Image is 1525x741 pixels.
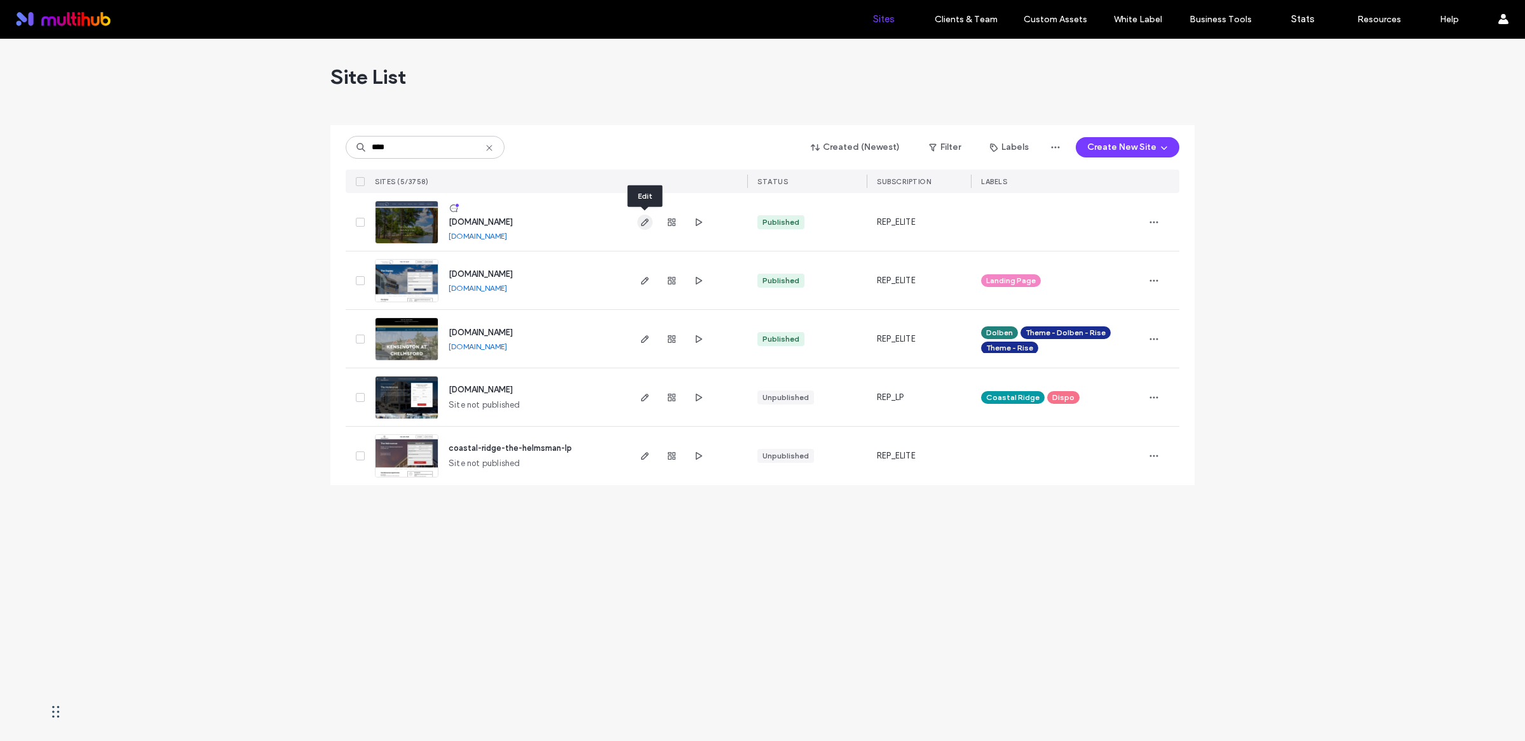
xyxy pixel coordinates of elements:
[916,137,973,157] button: Filter
[1357,14,1401,25] label: Resources
[986,275,1036,286] span: Landing Page
[1291,13,1315,25] label: Stats
[449,443,572,453] a: coastal-ridge-the-helmsman-lp
[873,13,895,25] label: Sites
[986,392,1040,403] span: Coastal Ridge
[52,693,60,731] div: Drag
[1024,14,1087,25] label: Custom Assets
[330,64,406,90] span: Site List
[979,137,1040,157] button: Labels
[762,275,799,286] div: Published
[1076,137,1179,157] button: Create New Site
[1114,14,1162,25] label: White Label
[1026,327,1106,338] span: Theme - Dolben - Rise
[762,450,809,462] div: Unpublished
[877,450,916,462] span: REP_ELITE
[800,137,911,157] button: Created (Newest)
[449,342,507,351] a: [DOMAIN_NAME]
[1189,14,1252,25] label: Business Tools
[986,342,1033,354] span: Theme - Rise
[449,217,513,227] a: [DOMAIN_NAME]
[449,399,520,411] span: Site not published
[29,9,55,20] span: Help
[877,274,916,287] span: REP_ELITE
[375,177,428,186] span: SITES (5/3758)
[877,177,931,186] span: SUBSCRIPTION
[449,457,520,470] span: Site not published
[762,217,799,228] div: Published
[762,333,799,345] div: Published
[449,231,507,241] a: [DOMAIN_NAME]
[1440,14,1459,25] label: Help
[981,177,1007,186] span: LABELS
[986,327,1013,338] span: Dolben
[1052,392,1074,403] span: Dispo
[449,283,507,293] a: [DOMAIN_NAME]
[877,333,916,345] span: REP_ELITE
[449,385,513,394] a: [DOMAIN_NAME]
[762,392,809,403] div: Unpublished
[877,216,916,229] span: REP_ELITE
[628,185,663,207] div: Edit
[449,328,513,337] a: [DOMAIN_NAME]
[935,14,998,25] label: Clients & Team
[757,177,788,186] span: STATUS
[449,269,513,279] a: [DOMAIN_NAME]
[877,391,904,404] span: REP_LP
